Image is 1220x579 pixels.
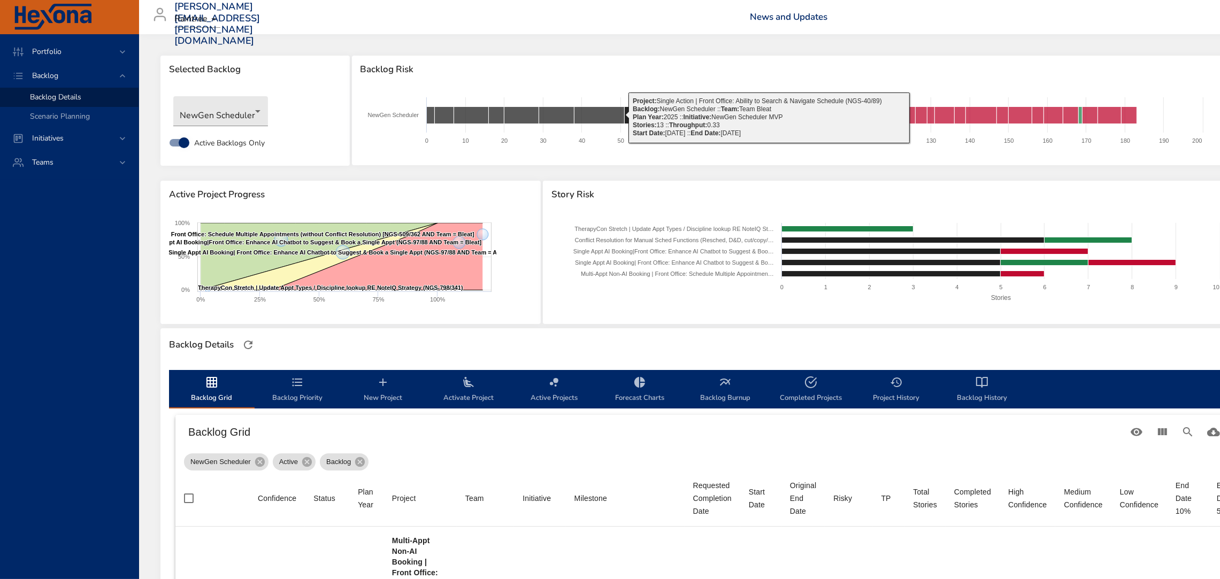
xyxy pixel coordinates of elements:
[1175,284,1178,290] text: 9
[320,457,357,467] span: Backlog
[273,453,316,470] div: Active
[254,296,266,303] text: 25%
[946,376,1018,404] span: Backlog History
[1124,419,1149,445] button: Standard Views
[573,248,774,254] text: Single Appt AI Booking|Front Office: Enhance AI Chatbot to Suggest & Boo…
[1149,419,1175,445] button: View Columns
[954,485,991,511] div: Completed Stories
[749,485,773,511] div: Start Date
[540,137,546,144] text: 30
[392,492,448,505] span: Project
[169,64,341,75] span: Selected Backlog
[465,492,484,505] div: Team
[392,492,416,505] div: Project
[913,485,937,511] div: Total Stories
[860,376,933,404] span: Project History
[881,492,896,505] span: TP
[313,492,335,505] div: Status
[1064,485,1102,511] div: Medium Confidence
[734,137,740,144] text: 80
[1192,137,1202,144] text: 200
[574,492,676,505] span: Milestone
[956,284,959,290] text: 4
[833,492,852,505] div: Risky
[430,296,445,303] text: 100%
[1176,479,1200,518] div: End Date 10%
[169,189,532,200] span: Active Project Progress
[174,11,220,28] div: Raintree
[273,457,304,467] span: Active
[848,137,858,144] text: 110
[774,376,847,404] span: Completed Projects
[1081,137,1091,144] text: 170
[1008,485,1047,511] div: High Confidence
[258,492,296,505] div: Confidence
[1043,284,1046,290] text: 6
[912,284,915,290] text: 3
[174,1,260,47] h3: [PERSON_NAME][EMAIL_ADDRESS][PERSON_NAME][DOMAIN_NAME]
[188,423,1124,441] h6: Backlog Grid
[575,259,774,266] text: Single Appt AI Booking| Front Office: Enhance AI Chatbot to Suggest & Bo…
[24,157,62,167] span: Teams
[30,92,81,102] span: Backlog Details
[194,137,265,149] span: Active Backlogs Only
[24,71,67,81] span: Backlog
[175,220,190,226] text: 100%
[168,249,513,256] text: Single Appt AI Booking| Front Office: Enhance AI Chatbot to Suggest & Book a Single Appt (NGS-97/...
[462,137,469,144] text: 10
[198,284,463,291] text: TherapyCon Stretch | Update Appt Types / Discipline lookup RE NoteIQ Strategy (NGS-798/341)
[1120,137,1130,144] text: 180
[881,492,891,505] div: TP
[196,296,205,303] text: 0%
[358,485,375,511] div: Plan Year
[695,137,701,144] text: 70
[175,376,248,404] span: Backlog Grid
[13,4,93,30] img: Hexona
[1087,284,1090,290] text: 7
[261,376,334,404] span: Backlog Priority
[574,226,774,232] text: TherapyCon Stretch | Update Appt Types / Discipline lookup RE NoteIQ St…
[465,492,505,505] span: Team
[991,294,1011,302] text: Stories
[750,11,827,23] a: News and Updates
[926,137,935,144] text: 130
[91,231,474,237] text: Multi-Appt Non-AI Booking | Front Office: Schedule Multiple Appointments (without Conflict Resolu...
[868,284,871,290] text: 2
[313,492,341,505] span: Status
[313,296,325,303] text: 50%
[523,492,557,505] span: Initiative
[887,137,897,144] text: 120
[810,137,819,144] text: 100
[320,453,369,470] div: Backlog
[790,479,816,518] div: Original End Date
[142,239,482,245] text: Single Appt AI Booking|Front Office: Enhance AI Chatbot to Suggest & Book a Single Appt (NGS-97/8...
[1175,419,1201,445] button: Search
[833,492,864,505] span: Risky
[1159,137,1169,144] text: 190
[184,457,257,467] span: NewGen Scheduler
[574,492,607,505] div: Milestone
[425,137,428,144] text: 0
[240,337,256,353] button: Refresh Page
[501,137,507,144] text: 20
[581,271,774,277] text: Multi-Appt Non-AI Booking | Front Office: Schedule Multiple Appointmen…
[367,112,419,118] text: NewGen Scheduler
[824,284,827,290] text: 1
[24,133,72,143] span: Initiatives
[999,284,1002,290] text: 5
[523,492,551,505] div: Initiative
[693,479,732,518] div: Requested Completion Date
[372,296,384,303] text: 75%
[656,137,663,144] text: 60
[1004,137,1014,144] text: 150
[1120,485,1158,511] div: Low Confidence
[347,376,419,404] span: New Project
[965,137,975,144] text: 140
